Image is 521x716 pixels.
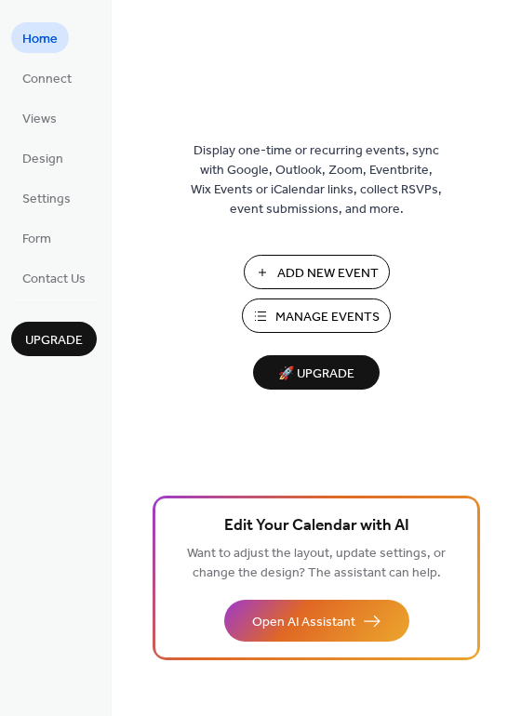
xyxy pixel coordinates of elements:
[253,355,380,390] button: 🚀 Upgrade
[11,322,97,356] button: Upgrade
[224,600,409,642] button: Open AI Assistant
[187,541,446,586] span: Want to adjust the layout, update settings, or change the design? The assistant can help.
[11,62,83,93] a: Connect
[11,222,62,253] a: Form
[242,298,391,333] button: Manage Events
[11,142,74,173] a: Design
[25,331,83,351] span: Upgrade
[22,30,58,49] span: Home
[224,513,409,539] span: Edit Your Calendar with AI
[11,182,82,213] a: Settings
[11,262,97,293] a: Contact Us
[22,270,86,289] span: Contact Us
[275,308,380,327] span: Manage Events
[264,362,368,387] span: 🚀 Upgrade
[191,141,442,219] span: Display one-time or recurring events, sync with Google, Outlook, Zoom, Eventbrite, Wix Events or ...
[22,110,57,129] span: Views
[252,613,355,632] span: Open AI Assistant
[11,22,69,53] a: Home
[244,255,390,289] button: Add New Event
[277,264,379,284] span: Add New Event
[22,70,72,89] span: Connect
[22,190,71,209] span: Settings
[22,230,51,249] span: Form
[11,102,68,133] a: Views
[22,150,63,169] span: Design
